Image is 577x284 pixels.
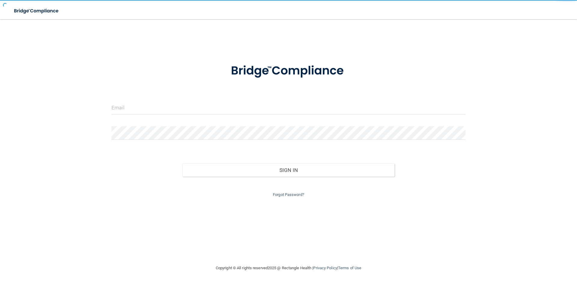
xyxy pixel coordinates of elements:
input: Email [111,101,466,115]
img: bridge_compliance_login_screen.278c3ca4.svg [9,5,64,17]
a: Forgot Password? [273,192,304,197]
button: Sign In [182,163,395,177]
a: Privacy Policy [313,266,337,270]
a: Terms of Use [338,266,361,270]
div: Copyright © All rights reserved 2025 @ Rectangle Health | | [179,258,398,278]
img: bridge_compliance_login_screen.278c3ca4.svg [218,55,359,87]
